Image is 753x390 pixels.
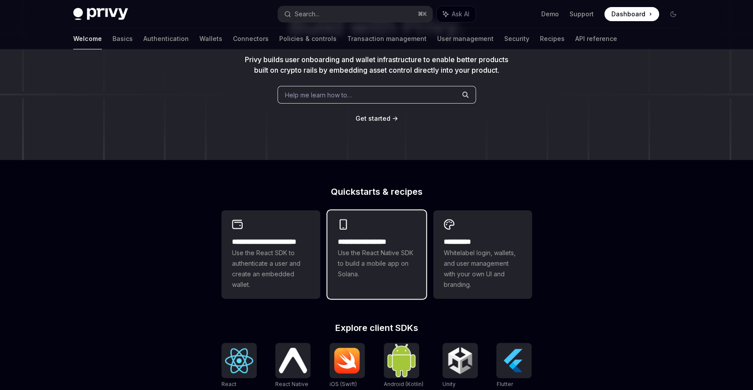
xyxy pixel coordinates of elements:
[112,28,133,49] a: Basics
[338,248,416,279] span: Use the React Native SDK to build a mobile app on Solana.
[452,10,469,19] span: Ask AI
[295,9,319,19] div: Search...
[604,7,659,21] a: Dashboard
[437,28,494,49] a: User management
[275,343,311,389] a: React NativeReact Native
[330,343,365,389] a: iOS (Swift)iOS (Swift)
[384,343,423,389] a: Android (Kotlin)Android (Kotlin)
[221,343,257,389] a: ReactReact
[330,381,357,387] span: iOS (Swift)
[437,6,476,22] button: Ask AI
[387,344,416,377] img: Android (Kotlin)
[442,381,456,387] span: Unity
[504,28,529,49] a: Security
[279,28,337,49] a: Policies & controls
[541,10,559,19] a: Demo
[333,347,361,374] img: iOS (Swift)
[275,381,308,387] span: React Native
[444,248,521,290] span: Whitelabel login, wallets, and user management with your own UI and branding.
[496,381,513,387] span: Flutter
[278,6,432,22] button: Search...⌘K
[232,248,310,290] span: Use the React SDK to authenticate a user and create an embedded wallet.
[418,11,427,18] span: ⌘ K
[285,90,352,100] span: Help me learn how to…
[327,210,426,299] a: **** **** **** ***Use the React Native SDK to build a mobile app on Solana.
[233,28,269,49] a: Connectors
[569,10,594,19] a: Support
[442,343,478,389] a: UnityUnity
[575,28,617,49] a: API reference
[356,114,390,123] a: Get started
[356,115,390,122] span: Get started
[433,210,532,299] a: **** *****Whitelabel login, wallets, and user management with your own UI and branding.
[73,8,128,20] img: dark logo
[611,10,645,19] span: Dashboard
[279,348,307,373] img: React Native
[199,28,222,49] a: Wallets
[225,348,253,373] img: React
[666,7,680,21] button: Toggle dark mode
[500,346,528,375] img: Flutter
[143,28,189,49] a: Authentication
[221,381,236,387] span: React
[446,346,474,375] img: Unity
[540,28,565,49] a: Recipes
[73,28,102,49] a: Welcome
[221,187,532,196] h2: Quickstarts & recipes
[347,28,427,49] a: Transaction management
[245,55,508,74] span: Privy builds user onboarding and wallet infrastructure to enable better products built on crypto ...
[496,343,532,389] a: FlutterFlutter
[384,381,423,387] span: Android (Kotlin)
[221,323,532,332] h2: Explore client SDKs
